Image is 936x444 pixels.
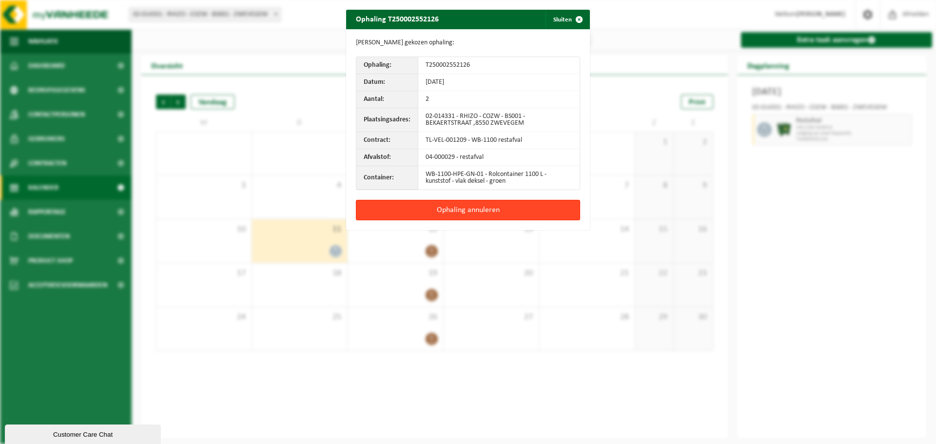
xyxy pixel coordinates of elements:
[356,108,418,132] th: Plaatsingsadres:
[356,132,418,149] th: Contract:
[356,57,418,74] th: Ophaling:
[356,39,580,47] p: [PERSON_NAME] gekozen ophaling:
[356,149,418,166] th: Afvalstof:
[418,166,580,190] td: WB-1100-HPE-GN-01 - Rolcontainer 1100 L - kunststof - vlak deksel - groen
[418,91,580,108] td: 2
[356,166,418,190] th: Container:
[356,74,418,91] th: Datum:
[346,10,448,28] h2: Ophaling T250002552126
[356,91,418,108] th: Aantal:
[418,74,580,91] td: [DATE]
[5,423,163,444] iframe: chat widget
[418,149,580,166] td: 04-000029 - restafval
[356,200,580,220] button: Ophaling annuleren
[418,132,580,149] td: TL-VEL-001209 - WB-1100 restafval
[418,108,580,132] td: 02-014331 - RHIZO - COZW - BS001 - BEKAERTSTRAAT ,8550 ZWEVEGEM
[546,10,589,29] button: Sluiten
[418,57,580,74] td: T250002552126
